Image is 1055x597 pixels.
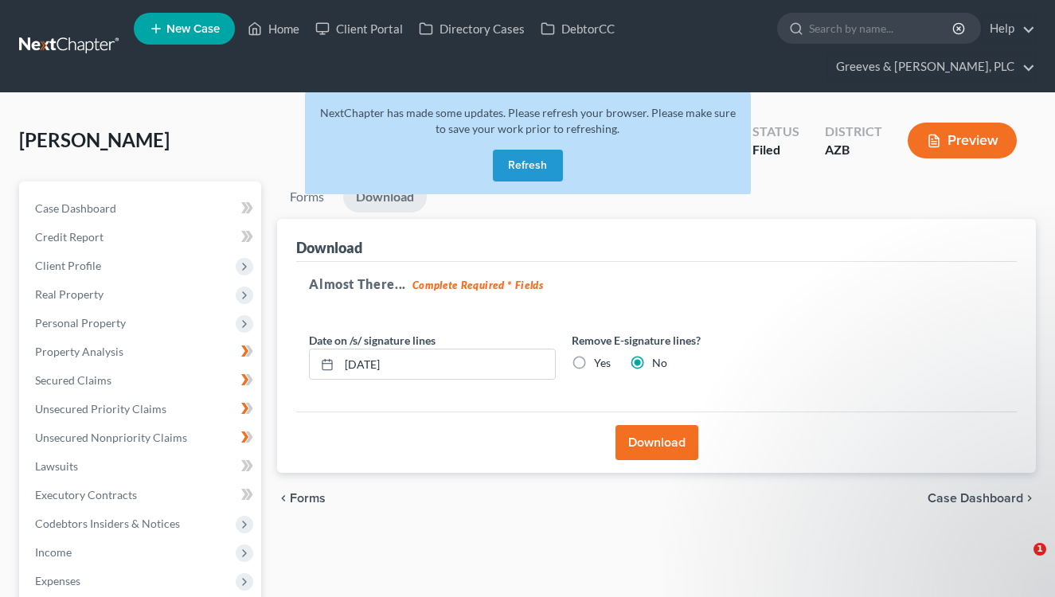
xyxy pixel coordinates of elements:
[22,395,261,423] a: Unsecured Priority Claims
[1001,543,1039,581] iframe: Intercom live chat
[35,287,104,301] span: Real Property
[412,279,544,291] strong: Complete Required * Fields
[594,355,611,371] label: Yes
[35,345,123,358] span: Property Analysis
[277,492,347,505] button: chevron_left Forms
[35,459,78,473] span: Lawsuits
[928,492,1023,505] span: Case Dashboard
[928,492,1036,505] a: Case Dashboard chevron_right
[1034,543,1046,556] span: 1
[752,141,799,159] div: Filed
[22,423,261,452] a: Unsecured Nonpriority Claims
[35,517,180,530] span: Codebtors Insiders & Notices
[35,259,101,272] span: Client Profile
[35,488,137,501] span: Executory Contracts
[652,355,667,371] label: No
[22,338,261,366] a: Property Analysis
[35,545,72,559] span: Income
[296,238,362,257] div: Download
[240,14,307,43] a: Home
[35,316,126,330] span: Personal Property
[22,194,261,223] a: Case Dashboard
[411,14,533,43] a: Directory Cases
[35,431,187,444] span: Unsecured Nonpriority Claims
[320,106,736,135] span: NextChapter has made some updates. Please refresh your browser. Please make sure to save your wor...
[309,332,436,349] label: Date on /s/ signature lines
[309,275,1004,294] h5: Almost There...
[22,366,261,395] a: Secured Claims
[22,223,261,252] a: Credit Report
[290,492,326,505] span: Forms
[35,230,104,244] span: Credit Report
[35,373,111,387] span: Secured Claims
[752,123,799,141] div: Status
[22,481,261,509] a: Executory Contracts
[908,123,1017,158] button: Preview
[35,402,166,416] span: Unsecured Priority Claims
[982,14,1035,43] a: Help
[809,14,955,43] input: Search by name...
[35,574,80,587] span: Expenses
[19,128,170,151] span: [PERSON_NAME]
[825,141,882,159] div: AZB
[277,492,290,505] i: chevron_left
[166,23,220,35] span: New Case
[493,150,563,181] button: Refresh
[533,14,623,43] a: DebtorCC
[22,452,261,481] a: Lawsuits
[339,349,555,380] input: MM/DD/YYYY
[825,123,882,141] div: District
[615,425,698,460] button: Download
[828,53,1035,81] a: Greeves & [PERSON_NAME], PLC
[35,201,116,215] span: Case Dashboard
[572,332,819,349] label: Remove E-signature lines?
[1023,492,1036,505] i: chevron_right
[307,14,411,43] a: Client Portal
[277,181,337,213] a: Forms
